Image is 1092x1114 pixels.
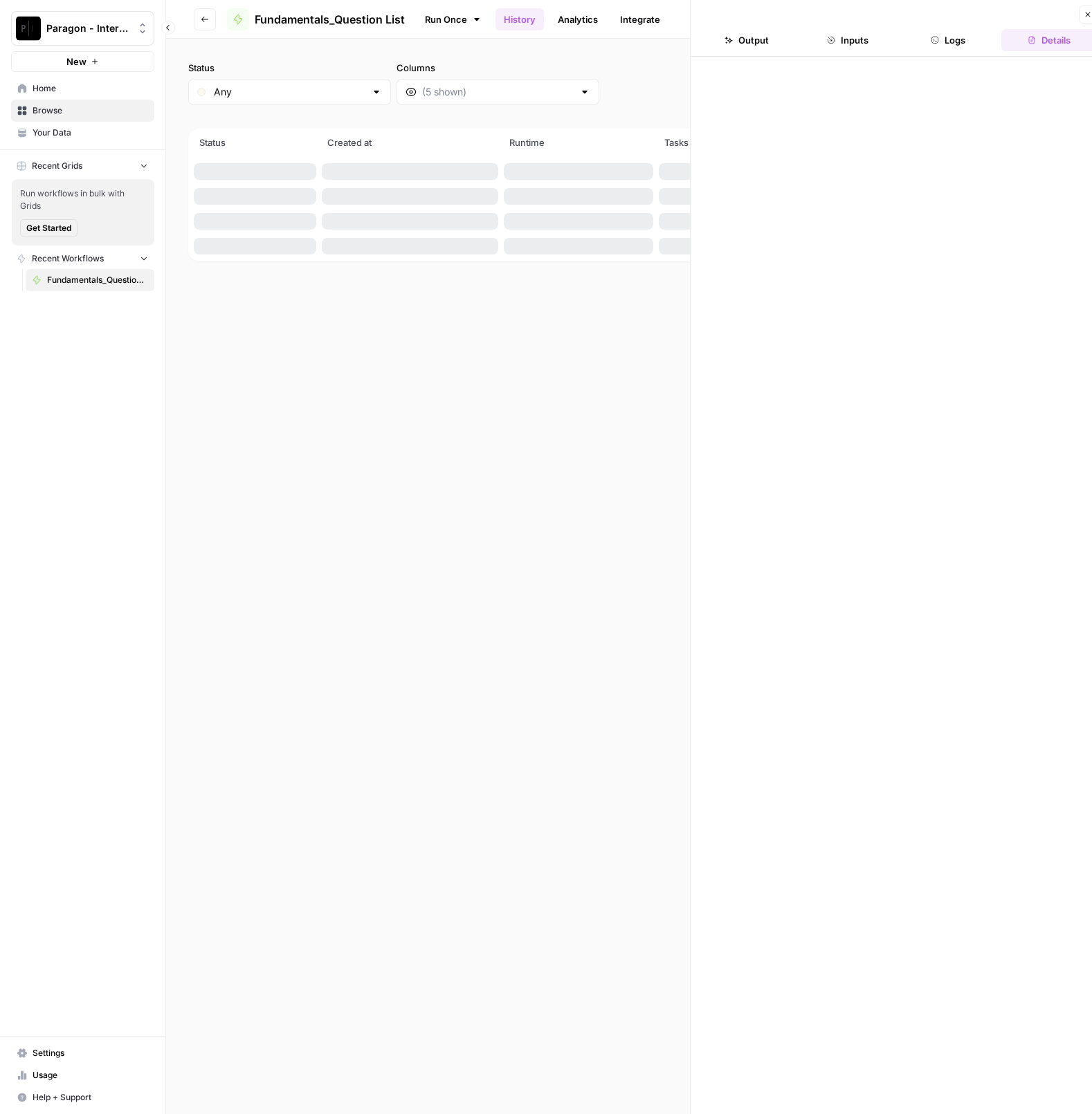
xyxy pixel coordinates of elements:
[319,129,501,159] th: Created at
[16,16,41,41] img: Paragon - Internal Usage Logo
[33,82,148,95] span: Home
[11,11,154,46] button: Workspace: Paragon - Internal Usage
[46,21,130,35] span: Paragon - Internal Usage
[612,8,668,30] a: Integrate
[11,122,154,144] a: Your Data
[11,156,154,176] button: Recent Grids
[11,77,154,100] a: Home
[214,85,365,99] input: Any
[33,1069,148,1081] span: Usage
[699,29,794,51] button: Output
[33,127,148,139] span: Your Data
[416,8,490,31] a: Run Once
[11,51,154,72] button: New
[549,8,606,30] a: Analytics
[47,274,148,286] span: Fundamentals_Question List
[422,85,574,99] input: (5 shown)
[11,1042,154,1064] a: Settings
[26,222,71,234] span: Get Started
[33,104,148,117] span: Browse
[227,8,405,30] a: Fundamentals_Question List
[800,29,895,51] button: Inputs
[11,1086,154,1108] button: Help + Support
[66,55,87,68] span: New
[32,160,82,172] span: Recent Grids
[501,129,656,159] th: Runtime
[32,252,104,265] span: Recent Workflows
[656,129,778,159] th: Tasks
[33,1047,148,1059] span: Settings
[188,61,391,75] label: Status
[191,129,319,159] th: Status
[901,29,997,51] button: Logs
[20,187,146,212] span: Run workflows in bulk with Grids
[11,248,154,269] button: Recent Workflows
[20,219,78,237] button: Get Started
[397,61,599,75] label: Columns
[11,100,154,122] a: Browse
[11,1064,154,1086] a: Usage
[33,1091,148,1104] span: Help + Support
[26,269,154,291] a: Fundamentals_Question List
[255,11,405,28] span: Fundamentals_Question List
[495,8,544,30] a: History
